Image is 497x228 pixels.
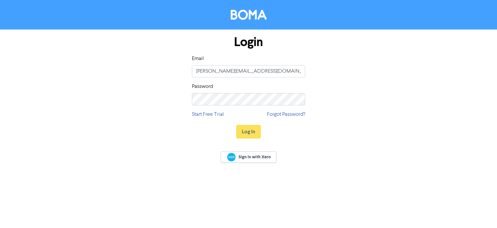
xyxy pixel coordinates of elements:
img: BOMA Logo [231,10,267,20]
img: Xero logo [227,153,236,162]
h1: Login [192,35,305,50]
a: Forgot Password? [267,111,305,118]
label: Password [192,83,213,90]
a: Start Free Trial [192,111,224,118]
iframe: Chat Widget [465,197,497,228]
label: Email [192,55,204,63]
a: Sign In with Xero [221,151,276,163]
span: Sign In with Xero [238,154,271,160]
button: Log In [236,125,261,138]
